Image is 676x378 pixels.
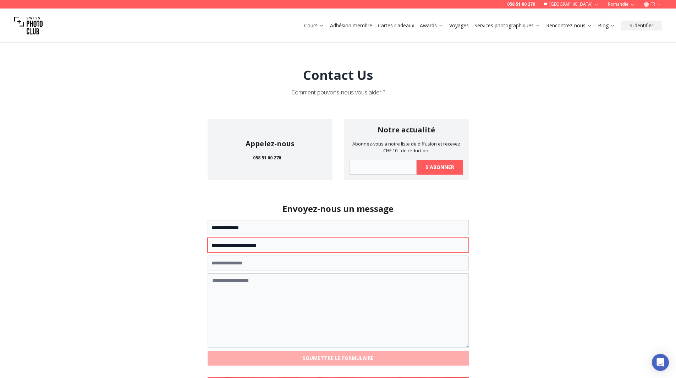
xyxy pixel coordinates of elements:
div: Open Intercom Messenger [652,354,669,371]
button: Awards [417,21,446,31]
div: Abonnez-vous à notre liste de diffusion et recevez CHF 10.- de réduction. [350,141,463,154]
button: Adhésion membre [327,21,375,31]
img: Swiss photo club [14,11,43,40]
button: Voyages [446,21,472,31]
a: Voyages [449,22,469,29]
a: Cours [304,22,324,29]
button: SOUMETTRE LE FORMULAIRE [208,351,469,366]
button: Cours [301,21,327,31]
h2: Envoyez-nous un message [208,203,469,214]
a: Cartes Cadeaux [378,22,414,29]
button: Services photographiques [472,21,543,31]
b: SOUMETTRE LE FORMULAIRE [303,355,374,362]
button: Rencontrez-nous [543,21,595,31]
a: 058 51 00 270 [507,1,535,7]
button: S'identifier [621,21,662,31]
button: s'abonner [417,160,463,175]
h1: Contact Us [303,68,373,82]
h2: Notre actualité [378,125,435,135]
h2: Appelez-nous [246,139,295,149]
a: Awards [420,22,444,29]
a: 058 51 00 270 [253,154,281,161]
a: Blog [598,22,615,29]
a: Adhésion membre [330,22,372,29]
button: Cartes Cadeaux [375,21,417,31]
a: Rencontrez-nous [546,22,592,29]
b: s'abonner [425,164,454,171]
a: Services photographiques [474,22,540,29]
button: Blog [595,21,618,31]
span: Comment pouvons-nous vous aider ? [291,88,385,96]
